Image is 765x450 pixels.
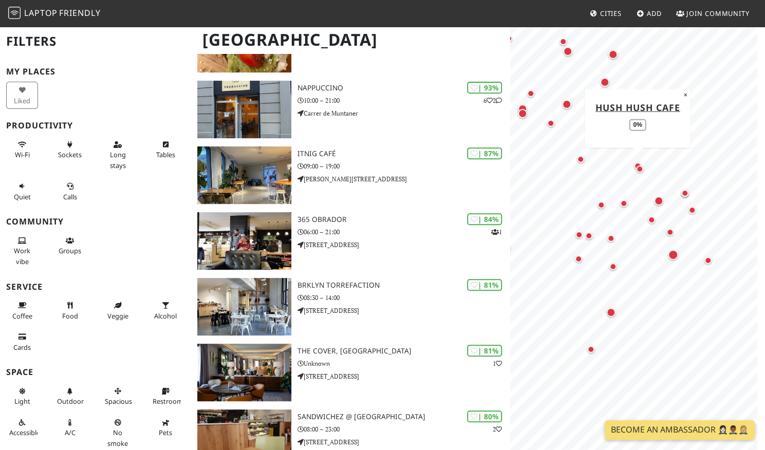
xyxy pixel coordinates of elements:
[603,44,623,65] div: Map marker
[467,213,502,225] div: | 84%
[483,96,502,105] p: 6 2
[663,245,683,265] div: Map marker
[467,279,502,291] div: | 81%
[467,410,502,422] div: | 80%
[591,195,611,215] div: Map marker
[156,150,175,159] span: Work-friendly tables
[297,227,510,237] p: 06:00 – 21:00
[54,178,86,205] button: Calls
[520,83,541,104] div: Map marker
[13,343,31,352] span: Credit cards
[579,226,599,246] div: Map marker
[675,183,695,204] div: Map marker
[6,383,38,410] button: Light
[498,28,519,49] div: Map marker
[63,192,77,201] span: Video/audio calls
[641,210,662,230] div: Map marker
[110,150,126,170] span: Long stays
[647,9,662,18] span: Add
[6,414,38,441] button: Accessible
[6,67,185,77] h3: My Places
[9,428,40,437] span: Accessible
[297,359,510,368] p: Unknown
[540,113,561,134] div: Map marker
[8,5,101,23] a: LaptopFriendly LaptopFriendly
[672,4,754,23] a: Join Community
[14,397,30,406] span: Natural light
[54,383,86,410] button: Outdoor
[150,414,181,441] button: Pets
[150,136,181,163] button: Tables
[159,428,172,437] span: Pet friendly
[556,94,577,115] div: Map marker
[6,178,38,205] button: Quiet
[600,9,622,18] span: Cities
[467,82,502,93] div: | 93%
[601,302,621,323] div: Map marker
[62,311,78,321] span: Food
[58,150,82,159] span: Power sockets
[6,121,185,130] h3: Productivity
[682,200,702,220] div: Map marker
[629,119,646,130] div: 0%
[54,136,86,163] button: Sockets
[102,383,134,410] button: Spacious
[297,84,510,92] h3: Nappuccino
[105,397,132,406] span: Spacious
[660,222,680,242] div: Map marker
[191,344,510,401] a: The Cover, Barcelona | 81% 1 The Cover, [GEOGRAPHIC_DATA] Unknown [STREET_ADDRESS]
[191,146,510,204] a: Itnig Café | 87% Itnig Café 09:00 – 19:00 [PERSON_NAME][STREET_ADDRESS]
[297,306,510,315] p: [STREET_ADDRESS]
[553,31,573,52] div: Map marker
[6,136,38,163] button: Wi-Fi
[297,215,510,224] h3: 365 Obrador
[297,424,510,434] p: 08:00 – 23:00
[686,9,750,18] span: Join Community
[512,103,533,124] div: Map marker
[568,249,589,269] div: Map marker
[107,428,128,447] span: Smoke free
[59,246,81,255] span: Group tables
[194,26,508,54] h1: [GEOGRAPHIC_DATA]
[6,367,185,377] h3: Space
[102,297,134,324] button: Veggie
[594,72,615,92] div: Map marker
[297,347,510,355] h3: The Cover, [GEOGRAPHIC_DATA]
[197,212,291,270] img: 365 Obrador
[6,328,38,355] button: Cards
[632,4,666,23] a: Add
[595,101,680,113] a: Hush Hush Cafe
[15,150,30,159] span: Stable Wi-Fi
[297,293,510,303] p: 08:30 – 14:00
[586,4,626,23] a: Cities
[493,359,502,368] p: 1
[54,414,86,441] button: A/C
[154,311,177,321] span: Alcohol
[6,297,38,324] button: Coffee
[14,192,31,201] span: Quiet
[6,217,185,227] h3: Community
[680,89,690,100] button: Close popup
[24,7,58,18] span: Laptop
[297,281,510,290] h3: BRKLYN Torrefaction
[629,159,650,179] div: Map marker
[197,146,291,204] img: Itnig Café
[59,7,100,18] span: Friendly
[570,149,591,170] div: Map marker
[6,26,185,57] h2: Filters
[6,282,185,292] h3: Service
[581,339,601,360] div: Map marker
[613,193,634,214] div: Map marker
[675,183,695,203] div: Map marker
[603,256,623,277] div: Map marker
[191,81,510,138] a: Nappuccino | 93% 62 Nappuccino 10:00 – 21:00 Carrer de Muntaner
[297,96,510,105] p: 10:00 – 21:00
[57,397,84,406] span: Outdoor area
[14,246,30,266] span: People working
[197,278,291,335] img: BRKLYN Torrefaction
[297,149,510,158] h3: Itnig Café
[297,413,510,421] h3: SandwiChez @ [GEOGRAPHIC_DATA]
[6,232,38,270] button: Work vibe
[467,147,502,159] div: | 87%
[512,99,533,119] div: Map marker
